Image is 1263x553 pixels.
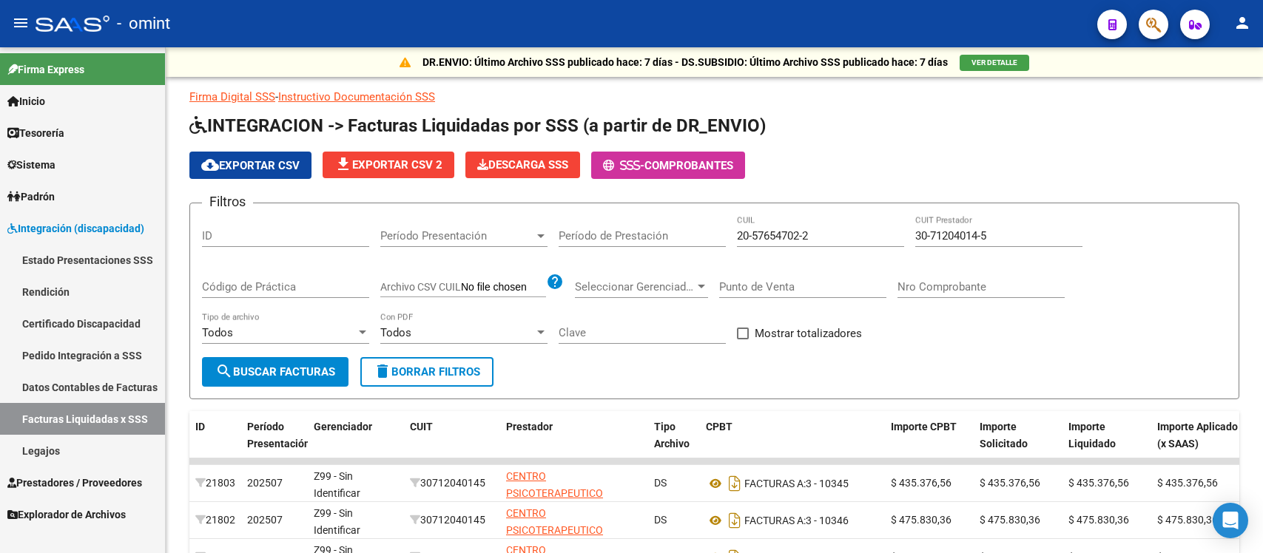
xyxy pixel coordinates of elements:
[410,512,494,529] div: 30712040145
[202,191,253,212] h3: Filtros
[974,411,1062,476] datatable-header-cell: Importe Solicitado
[308,411,404,476] datatable-header-cell: Gerenciador
[201,156,219,174] mat-icon: cloud_download
[380,281,461,293] span: Archivo CSV CUIL
[189,89,1239,105] p: -
[971,58,1017,67] span: VER DETALLE
[404,411,500,476] datatable-header-cell: CUIT
[314,421,372,432] span: Gerenciador
[7,220,144,237] span: Integración (discapacidad)
[744,478,806,489] span: FACTURAS A:
[12,14,30,32] mat-icon: menu
[247,477,283,489] span: 202507
[603,159,644,172] span: -
[195,475,235,492] div: 21803
[1233,14,1251,32] mat-icon: person
[1151,411,1247,476] datatable-header-cell: Importe Aplicado (x SAAS)
[980,477,1040,489] span: $ 435.376,56
[654,514,667,526] span: DS
[215,365,335,379] span: Buscar Facturas
[410,475,494,492] div: 30712040145
[1157,514,1218,526] span: $ 475.830,36
[648,411,700,476] datatable-header-cell: Tipo Archivo
[654,477,667,489] span: DS
[891,477,952,489] span: $ 435.376,56
[117,7,170,40] span: - omint
[465,152,580,178] button: Descarga SSS
[201,159,300,172] span: Exportar CSV
[202,357,348,387] button: Buscar Facturas
[1157,421,1238,449] span: Importe Aplicado (x SAAS)
[706,509,879,532] div: 3 - 10346
[891,514,952,526] span: $ 475.830,36
[960,55,1029,71] button: VER DETALLE
[189,90,275,104] a: Firma Digital SSS
[202,326,233,339] span: Todos
[380,229,534,242] span: Período Presentación
[1213,503,1248,538] div: Open Intercom Messenger
[465,152,580,179] app-download-masive: Descarga masiva de comprobantes (adjuntos)
[980,421,1028,449] span: Importe Solicitado
[7,157,55,173] span: Sistema
[725,472,744,495] i: Descargar documento
[654,421,690,449] span: Tipo Archivo
[1157,477,1218,489] span: $ 435.376,56
[189,411,241,476] datatable-header-cell: ID
[725,509,744,532] i: Descargar documento
[247,421,310,449] span: Período Presentación
[477,158,568,172] span: Descarga SSS
[744,515,806,526] span: FACTURAS A:
[575,280,695,294] span: Seleccionar Gerenciador
[247,514,283,526] span: 202507
[334,158,442,172] span: Exportar CSV 2
[422,54,948,70] p: DR.ENVIO: Último Archivo SSS publicado hace: 7 días - DS.SUBSIDIO: Último Archivo SSS publicado h...
[334,155,352,173] mat-icon: file_download
[980,514,1040,526] span: $ 475.830,36
[500,411,648,476] datatable-header-cell: Prestador
[314,470,360,499] span: Z99 - Sin Identificar
[195,512,235,529] div: 21802
[7,93,45,109] span: Inicio
[374,365,480,379] span: Borrar Filtros
[706,421,732,432] span: CPBT
[189,152,311,179] button: Exportar CSV
[1068,421,1116,449] span: Importe Liquidado
[700,411,885,476] datatable-header-cell: CPBT
[7,125,64,141] span: Tesorería
[891,421,957,432] span: Importe CPBT
[506,507,624,553] span: CENTRO PSICOTERAPEUTICO [GEOGRAPHIC_DATA] S.A
[410,421,433,432] span: CUIT
[1062,411,1151,476] datatable-header-cell: Importe Liquidado
[644,159,733,172] span: Comprobantes
[7,61,84,78] span: Firma Express
[215,362,233,380] mat-icon: search
[189,115,766,136] span: INTEGRACION -> Facturas Liquidadas por SSS (a partir de DR_ENVIO)
[7,189,55,205] span: Padrón
[241,411,308,476] datatable-header-cell: Período Presentación
[314,507,360,536] span: Z99 - Sin Identificar
[706,472,879,495] div: 3 - 10345
[1068,477,1129,489] span: $ 435.376,56
[506,421,553,432] span: Prestador
[374,362,391,380] mat-icon: delete
[591,152,745,179] button: -Comprobantes
[755,325,862,342] span: Mostrar totalizadores
[461,281,546,294] input: Archivo CSV CUIL
[7,475,142,491] span: Prestadores / Proveedores
[323,152,454,178] button: Exportar CSV 2
[1068,514,1129,526] span: $ 475.830,36
[885,411,974,476] datatable-header-cell: Importe CPBT
[380,326,411,339] span: Todos
[195,421,205,432] span: ID
[506,470,624,516] span: CENTRO PSICOTERAPEUTICO [GEOGRAPHIC_DATA] S.A
[546,273,564,291] mat-icon: help
[360,357,494,387] button: Borrar Filtros
[7,506,126,523] span: Explorador de Archivos
[278,90,435,104] a: Instructivo Documentación SSS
